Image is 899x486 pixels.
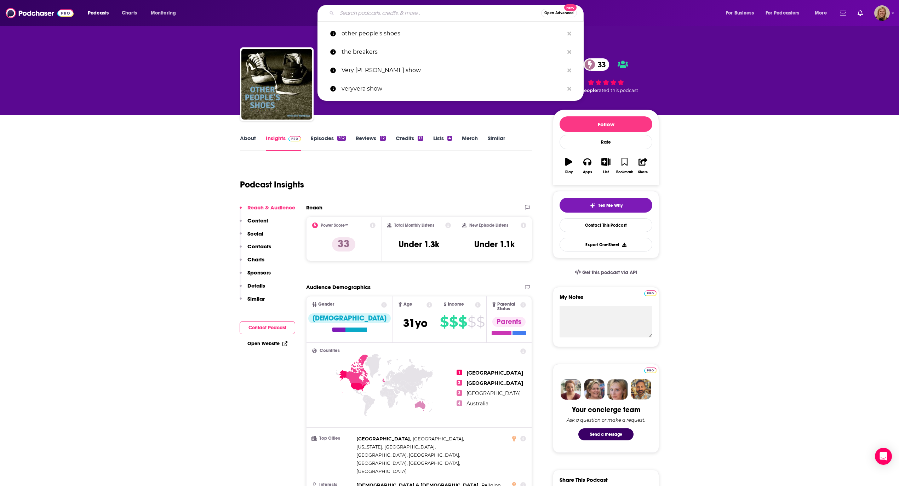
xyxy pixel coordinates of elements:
[356,443,436,451] span: ,
[466,370,523,376] span: [GEOGRAPHIC_DATA]
[413,436,463,441] span: [GEOGRAPHIC_DATA]
[569,264,643,281] a: Get this podcast via API
[342,80,564,98] p: veryvera show
[240,295,265,308] button: Similar
[247,217,268,224] p: Content
[317,80,584,98] a: veryvera show
[399,239,439,250] h3: Under 1.3k
[457,370,462,375] span: 1
[308,313,391,323] div: [DEMOGRAPHIC_DATA]
[598,203,623,208] span: Tell Me Why
[874,5,890,21] button: Show profile menu
[582,270,637,276] span: Get this podcast via API
[561,379,581,400] img: Sydney Profile
[440,316,448,328] span: $
[356,460,459,466] span: [GEOGRAPHIC_DATA], [GEOGRAPHIC_DATA]
[247,341,287,347] a: Open Website
[356,135,385,151] a: Reviews12
[311,135,346,151] a: Episodes352
[394,223,434,228] h2: Total Monthly Listens
[317,24,584,43] a: other people's shoes
[875,448,892,465] div: Open Intercom Messenger
[320,348,340,353] span: Countries
[306,204,322,211] h2: Reach
[447,136,452,141] div: 4
[560,476,608,483] h3: Share This Podcast
[575,88,597,93] span: 13 people
[644,366,657,373] a: Pro website
[874,5,890,21] span: Logged in as avansolkema
[567,417,645,423] div: Ask a question or make a request.
[616,170,633,174] div: Bookmark
[321,223,348,228] h2: Power Score™
[6,6,74,20] img: Podchaser - Follow, Share and Rate Podcasts
[553,54,659,98] div: 33 13 peoplerated this podcast
[317,61,584,80] a: Very [PERSON_NAME] show
[591,58,609,71] span: 33
[457,380,462,386] span: 2
[240,321,295,334] button: Contact Podcast
[449,316,458,328] span: $
[356,444,435,450] span: [US_STATE], [GEOGRAPHIC_DATA]
[240,230,263,243] button: Social
[247,282,265,289] p: Details
[578,153,596,179] button: Apps
[337,7,541,19] input: Search podcasts, credits, & more...
[433,135,452,151] a: Lists4
[564,4,577,11] span: New
[356,452,459,458] span: [GEOGRAPHIC_DATA], [GEOGRAPHIC_DATA]
[815,8,827,18] span: More
[240,135,256,151] a: About
[488,135,505,151] a: Similar
[240,256,264,269] button: Charts
[380,136,385,141] div: 12
[342,43,564,61] p: the breakers
[560,153,578,179] button: Play
[874,5,890,21] img: User Profile
[644,289,657,296] a: Pro website
[497,302,519,311] span: Parental Status
[151,8,176,18] span: Monitoring
[466,390,521,397] span: [GEOGRAPHIC_DATA]
[247,204,295,211] p: Reach & Audience
[458,316,467,328] span: $
[88,8,109,18] span: Podcasts
[560,238,652,251] button: Export One-Sheet
[462,135,478,151] a: Merch
[644,368,657,373] img: Podchaser Pro
[631,379,651,400] img: Jon Profile
[578,428,634,440] button: Send a message
[418,136,423,141] div: 13
[337,136,346,141] div: 352
[288,136,301,141] img: Podchaser Pro
[240,217,268,230] button: Content
[312,436,354,441] h3: Top Cities
[590,203,595,208] img: tell me why sparkle
[240,204,295,217] button: Reach & Audience
[761,7,810,19] button: open menu
[541,9,577,17] button: Open AdvancedNew
[544,11,574,15] span: Open Advanced
[318,302,334,307] span: Gender
[457,400,462,406] span: 4
[615,153,634,179] button: Bookmark
[560,294,652,306] label: My Notes
[448,302,464,307] span: Income
[837,7,849,19] a: Show notifications dropdown
[560,116,652,132] button: Follow
[721,7,763,19] button: open menu
[356,468,407,474] span: [GEOGRAPHIC_DATA]
[240,269,271,282] button: Sponsors
[476,316,485,328] span: $
[403,316,428,330] span: 31 yo
[468,316,476,328] span: $
[560,135,652,149] div: Rate
[332,237,355,251] p: 33
[560,198,652,213] button: tell me why sparkleTell Me Why
[413,435,464,443] span: ,
[356,459,460,467] span: ,
[466,400,488,407] span: Australia
[241,49,312,120] img: Other People's Shoes
[324,5,590,21] div: Search podcasts, credits, & more...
